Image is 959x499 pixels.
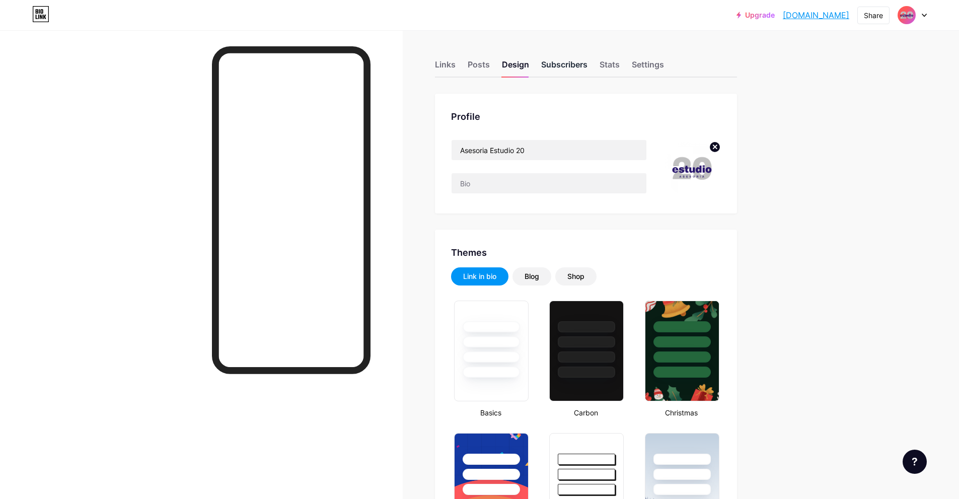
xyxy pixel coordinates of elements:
[451,407,530,418] div: Basics
[451,246,721,259] div: Themes
[525,271,539,281] div: Blog
[502,58,529,77] div: Design
[546,407,625,418] div: Carbon
[600,58,620,77] div: Stats
[435,58,456,77] div: Links
[468,58,490,77] div: Posts
[463,271,496,281] div: Link in bio
[541,58,587,77] div: Subscribers
[663,139,721,197] img: Asesoria Estudio20
[451,110,721,123] div: Profile
[632,58,664,77] div: Settings
[452,140,646,160] input: Name
[864,10,883,21] div: Share
[567,271,584,281] div: Shop
[783,9,849,21] a: [DOMAIN_NAME]
[897,6,916,25] img: Asesoria Estudio20
[736,11,775,19] a: Upgrade
[452,173,646,193] input: Bio
[642,407,721,418] div: Christmas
